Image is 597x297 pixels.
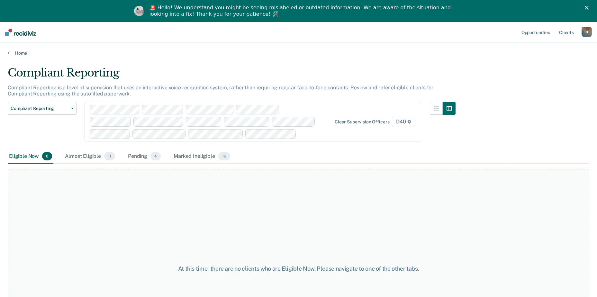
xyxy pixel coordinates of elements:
[134,6,144,16] img: Profile image for Kim
[585,6,591,10] div: Close
[8,85,433,97] p: Compliant Reporting is a level of supervision that uses an interactive voice recognition system, ...
[64,149,116,164] div: Almost Eligible11
[172,149,231,164] div: Marked Ineligible16
[149,4,453,17] div: 🚨 Hello! We understand you might be seeing mislabeled or outdated information. We are aware of th...
[5,29,36,36] img: Recidiviz
[153,265,444,272] div: At this time, there are no clients who are Eligible Now. Please navigate to one of the other tabs.
[11,106,68,111] span: Compliant Reporting
[8,66,456,85] div: Compliant Reporting
[558,22,575,42] a: Clients
[150,152,161,160] span: 4
[8,149,53,164] div: Eligible Now0
[42,152,52,160] span: 0
[335,119,389,125] div: Clear supervision officers
[392,117,415,127] span: D40
[218,152,230,160] span: 16
[520,22,551,42] a: Opportunities
[127,149,162,164] div: Pending4
[582,27,592,37] div: D F
[104,152,115,160] span: 11
[8,102,77,115] button: Compliant Reporting
[8,50,589,56] a: Home
[582,27,592,37] button: DF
